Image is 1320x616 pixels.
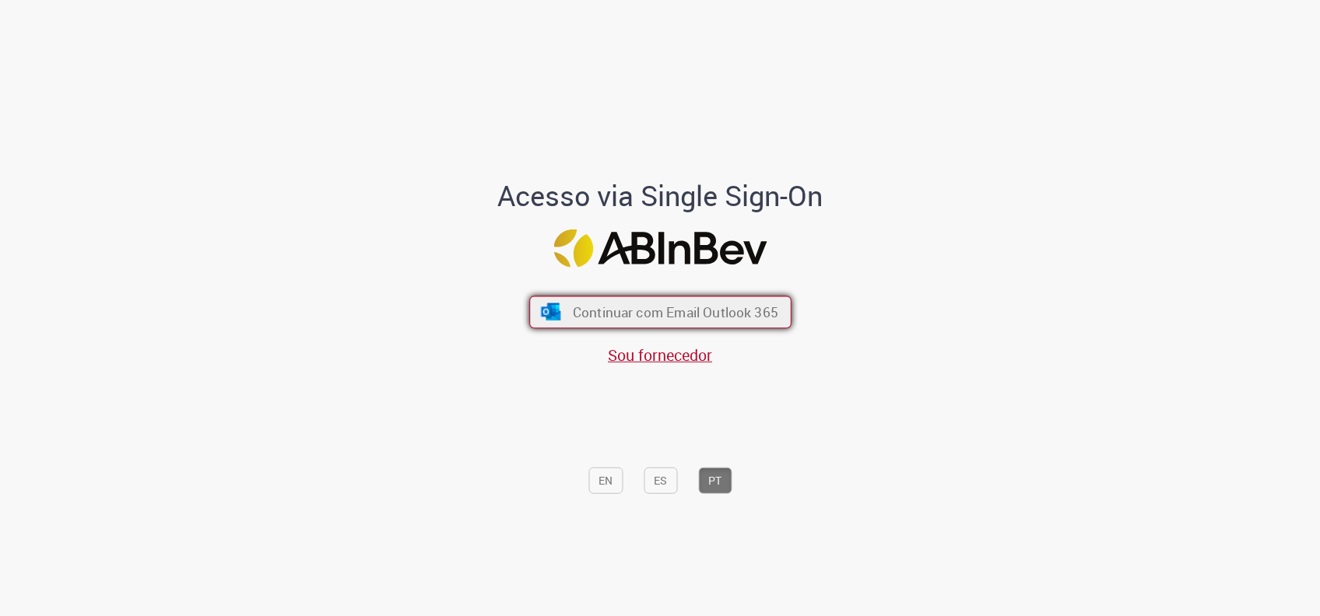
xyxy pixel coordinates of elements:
img: Logo ABInBev [553,229,767,268]
button: ES [644,467,677,494]
a: Sou fornecedor [608,345,712,366]
button: ícone Azure/Microsoft 360 Continuar com Email Outlook 365 [529,296,792,329]
h1: Acesso via Single Sign-On [444,180,876,211]
img: ícone Azure/Microsoft 360 [539,303,562,320]
button: PT [698,467,732,494]
button: EN [588,467,623,494]
span: Continuar com Email Outlook 365 [572,303,778,321]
